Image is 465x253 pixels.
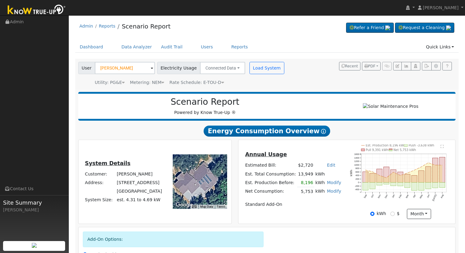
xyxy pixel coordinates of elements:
[350,170,353,176] text: kWh
[370,173,375,183] rect: onclick=""
[421,41,459,53] a: Quick Links
[174,201,194,209] a: Open this area in Google Maps (opens a new window)
[95,62,155,74] input: Select a User
[414,170,415,171] circle: onclick=""
[117,41,157,53] a: Data Analyzer
[244,178,297,187] td: Est. Production Before:
[116,196,163,204] td: System Size
[356,174,359,177] text: 400
[384,167,389,183] rect: onclick=""
[356,178,359,180] text: 200
[377,194,382,199] text: Nov
[32,243,37,248] img: retrieve
[377,183,382,185] rect: onclick=""
[398,194,402,198] text: Feb
[85,160,131,166] u: System Details
[314,170,342,178] td: kWh
[395,23,454,33] a: Request a Cleaning
[217,205,225,208] a: Terms (opens in new tab)
[440,183,445,188] rect: onclick=""
[81,97,329,116] div: Powered by Know True-Up ®
[5,3,69,17] img: Know True-Up
[372,171,373,172] circle: onclick=""
[200,62,245,74] button: Connected Data
[391,183,396,186] rect: onclick=""
[3,207,65,213] div: [PERSON_NAME]
[95,79,125,86] div: Utility: PG&E
[421,166,422,167] circle: onclick=""
[411,176,417,183] rect: onclick=""
[431,62,441,70] button: Settings
[339,62,360,70] button: Recent
[249,62,284,74] button: Load System
[196,41,218,53] a: Users
[78,62,95,74] span: User
[379,175,380,176] circle: onclick=""
[122,23,171,30] a: Scenario Report
[411,62,420,70] button: Login As
[244,187,297,196] td: Net Consumption:
[377,210,386,217] label: kWh
[363,194,367,199] text: Sep
[433,158,438,183] rect: onclick=""
[297,161,314,170] td: $2,720
[398,172,403,183] rect: onclick=""
[117,197,161,202] span: est. 4.31 to 4.69 kW
[116,187,163,196] td: [GEOGRAPHIC_DATA]
[393,172,394,173] circle: onclick=""
[390,212,395,216] input: $
[411,183,417,191] rect: onclick=""
[192,205,196,209] button: Keyboard shortcuts
[426,167,431,183] rect: onclick=""
[371,194,375,198] text: Oct
[99,24,115,28] a: Reports
[366,144,406,147] text: Est. Production 8,196 kWh
[84,179,116,187] td: Address:
[385,25,390,30] img: retrieve
[314,178,326,187] td: kWh
[384,194,389,199] text: Dec
[440,157,445,183] rect: onclick=""
[426,183,431,189] rect: onclick=""
[440,194,445,199] text: Aug
[393,148,416,152] text: Net 5,753 kWh
[245,151,287,157] u: Annual Usage
[422,62,431,70] button: Export Interval Data
[244,200,342,209] td: Standard Add-On
[426,194,430,198] text: Jun
[441,145,444,148] text: 
[354,153,359,156] text: 1600
[355,188,360,191] text: -400
[84,97,326,107] h2: Scenario Report
[174,201,194,209] img: Google
[384,183,389,184] rect: onclick=""
[364,64,375,68] span: PDF
[363,183,368,190] rect: onclick=""
[419,171,424,183] rect: onclick=""
[84,196,116,204] td: System Size:
[358,181,359,184] text: 0
[3,198,65,207] span: Site Summary
[327,180,341,185] a: Modify
[354,160,359,163] text: 1200
[327,163,335,168] a: Edit
[297,187,314,196] td: 5,753
[405,183,410,188] rect: onclick=""
[83,232,264,247] div: Add-On Options:
[405,174,410,183] rect: onclick=""
[356,167,359,170] text: 800
[244,161,297,170] td: Estimated Bill:
[363,172,368,183] rect: onclick=""
[407,172,408,173] circle: onclick=""
[370,183,375,189] rect: onclick=""
[433,183,438,188] rect: onclick=""
[355,185,360,187] text: -200
[442,62,452,70] a: Help Link
[423,5,459,10] span: [PERSON_NAME]
[354,164,359,166] text: 1000
[244,170,297,178] td: Est. Total Consumption:
[327,189,341,194] a: Modify
[400,175,401,176] circle: onclick=""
